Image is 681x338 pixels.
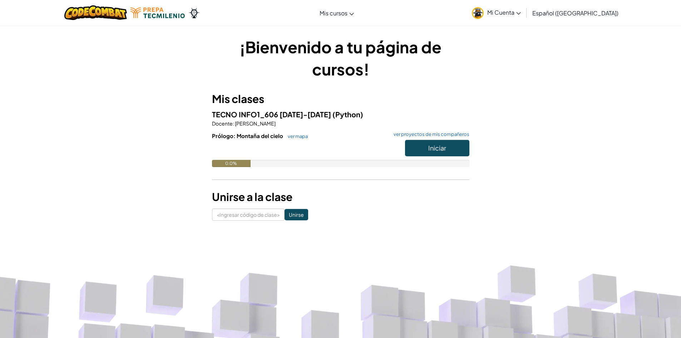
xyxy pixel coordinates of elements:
[64,5,127,20] img: Logotipo de CodeCombat
[405,140,469,156] button: Iniciar
[468,1,524,24] a: Mi Cuenta
[285,209,308,220] input: Unirse
[212,120,233,127] font: Docente
[532,9,618,17] font: Español ([GEOGRAPHIC_DATA])
[529,3,622,23] a: Español ([GEOGRAPHIC_DATA])
[428,144,446,152] font: Iniciar
[212,132,283,139] font: Prólogo: Montaña del cielo
[316,3,357,23] a: Mis cursos
[130,8,185,18] img: Logotipo de Tecmilenio
[332,110,363,119] font: (Python)
[487,9,514,16] font: Mi Cuenta
[188,8,200,18] img: Ozaria
[288,133,308,139] font: ver mapa
[320,9,347,17] font: Mis cursos
[240,37,441,79] font: ¡Bienvenido a tu página de cursos!
[235,120,276,127] font: [PERSON_NAME]
[225,161,237,166] font: 0.0%
[212,92,264,106] font: Mis clases
[394,131,469,137] font: ver proyectos de mis compañeros
[472,7,484,19] img: avatar
[233,120,234,127] font: :
[212,190,292,204] font: Unirse a la clase
[212,110,331,119] font: TECNO INFO1_606 [DATE]-[DATE]
[212,209,285,221] input: <Ingresar código de clase>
